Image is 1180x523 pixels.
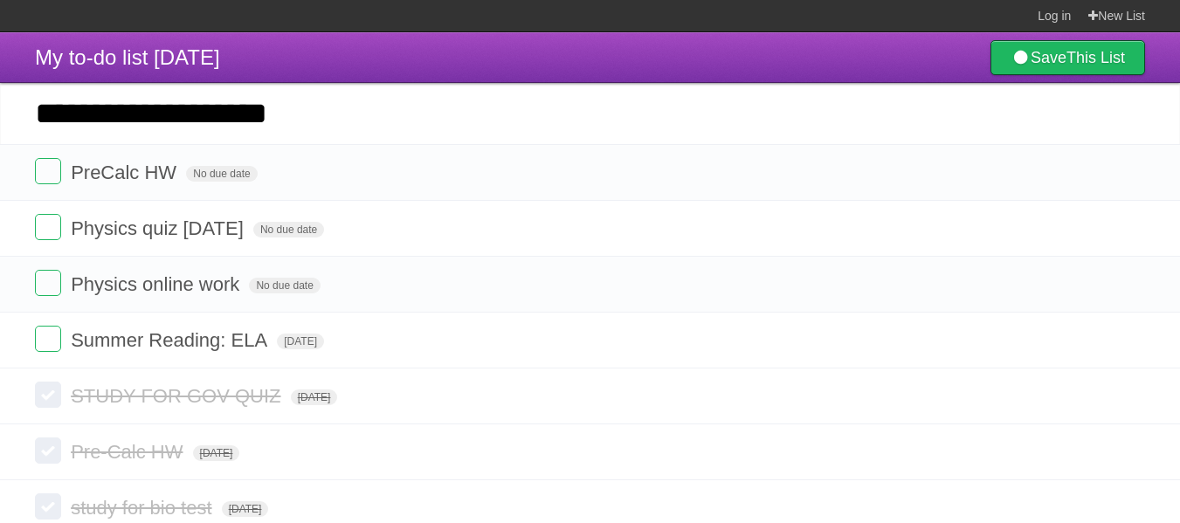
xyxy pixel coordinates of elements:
span: study for bio test [71,497,216,519]
a: SaveThis List [990,40,1145,75]
span: No due date [186,166,257,182]
span: No due date [253,222,324,237]
span: [DATE] [193,445,240,461]
span: STUDY FOR GOV QUIZ [71,385,285,407]
label: Done [35,326,61,352]
span: Pre-Calc HW [71,441,187,463]
label: Done [35,158,61,184]
span: [DATE] [277,334,324,349]
label: Done [35,493,61,520]
span: Summer Reading: ELA [71,329,272,351]
span: Physics quiz [DATE] [71,217,248,239]
b: This List [1066,49,1125,66]
label: Done [35,270,61,296]
span: My to-do list [DATE] [35,45,220,69]
span: [DATE] [291,389,338,405]
span: No due date [249,278,320,293]
span: [DATE] [222,501,269,517]
label: Done [35,214,61,240]
span: Physics online work [71,273,244,295]
span: PreCalc HW [71,162,181,183]
label: Done [35,382,61,408]
label: Done [35,437,61,464]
